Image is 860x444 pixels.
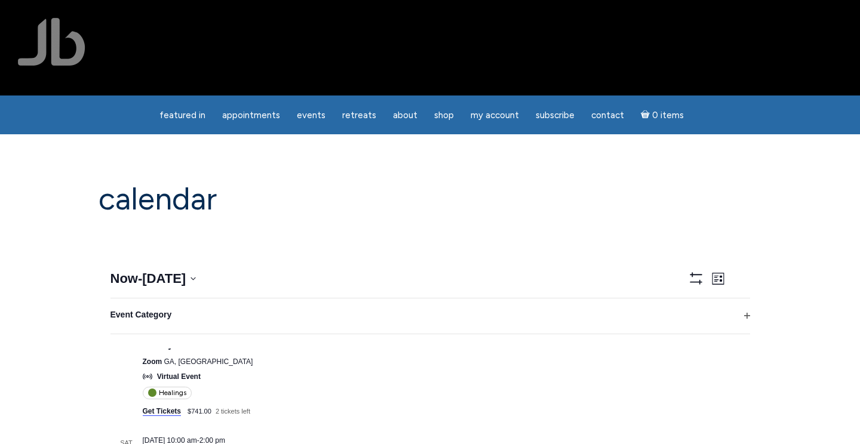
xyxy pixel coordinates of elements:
[164,357,253,366] span: GA, [GEOGRAPHIC_DATA]
[591,110,624,121] span: Contact
[222,110,280,121] span: Appointments
[110,269,196,288] button: Now - [DATE]
[215,104,287,127] a: Appointments
[434,110,454,121] span: Shop
[297,110,325,121] span: Events
[463,104,526,127] a: My Account
[152,104,213,127] a: featured in
[110,298,750,334] button: Event Category
[216,408,250,415] span: 2 tickets left
[143,407,181,416] a: Get Tickets
[138,269,142,288] span: -
[335,104,383,127] a: Retreats
[142,271,186,286] span: [DATE]
[652,111,684,120] span: 0 items
[290,104,333,127] a: Events
[536,110,575,121] span: Subscribe
[835,133,854,139] span: Shares
[529,104,582,127] a: Subscribe
[386,104,425,127] a: About
[99,182,761,216] h1: Calendar
[342,110,376,121] span: Retreats
[143,357,162,366] span: Zoom
[188,408,211,415] span: $741.00
[159,110,205,121] span: featured in
[634,103,691,127] a: Cart0 items
[157,372,201,382] span: Virtual Event
[110,310,172,319] span: Event Category
[584,104,631,127] a: Contact
[471,110,519,121] span: My Account
[110,271,138,286] span: Now
[143,387,192,399] div: Healings
[18,18,85,66] img: Jamie Butler. The Everyday Medium
[427,104,461,127] a: Shop
[641,110,652,121] i: Cart
[393,110,417,121] span: About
